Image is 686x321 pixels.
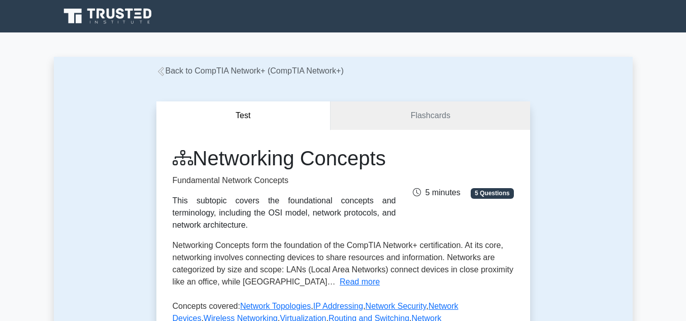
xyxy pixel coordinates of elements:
[340,276,380,288] button: Read more
[331,101,530,130] a: Flashcards
[313,302,363,310] a: IP Addressing
[413,188,460,197] span: 5 minutes
[173,174,396,187] p: Fundamental Network Concepts
[156,66,344,75] a: Back to CompTIA Network+ (CompTIA Network+)
[173,146,396,170] h1: Networking Concepts
[240,302,311,310] a: Network Topologies
[173,195,396,231] div: This subtopic covers the foundational concepts and terminology, including the OSI model, network ...
[173,241,513,286] span: Networking Concepts form the foundation of the CompTIA Network+ certification. At its core, netwo...
[471,188,513,198] span: 5 Questions
[366,302,427,310] a: Network Security
[156,101,331,130] button: Test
